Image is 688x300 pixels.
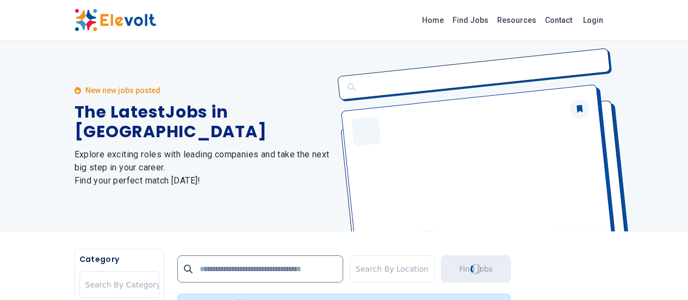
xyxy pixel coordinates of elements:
[468,261,484,277] div: Loading...
[441,255,511,283] button: Find JobsLoading...
[75,102,331,142] h1: The Latest Jobs in [GEOGRAPHIC_DATA]
[75,148,331,187] h2: Explore exciting roles with leading companies and take the next big step in your career. Find you...
[79,254,159,265] h5: Category
[541,11,577,29] a: Contact
[418,11,448,29] a: Home
[448,11,493,29] a: Find Jobs
[85,85,160,96] p: New new jobs posted
[493,11,541,29] a: Resources
[577,9,610,31] a: Login
[75,9,156,32] img: Elevolt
